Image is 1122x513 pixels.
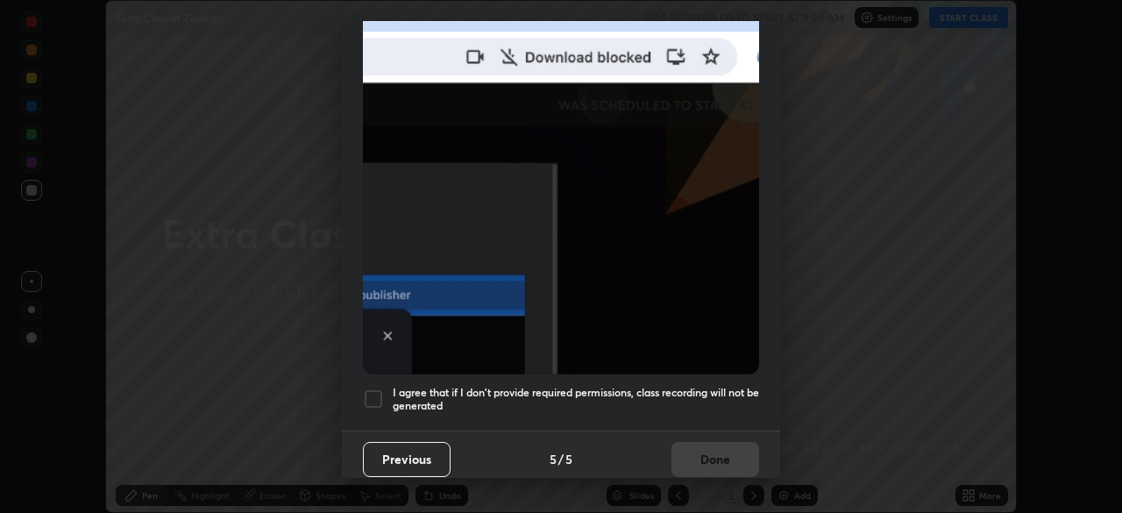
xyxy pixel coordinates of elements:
[558,450,564,468] h4: /
[565,450,572,468] h4: 5
[550,450,557,468] h4: 5
[363,442,451,477] button: Previous
[393,386,759,413] h5: I agree that if I don't provide required permissions, class recording will not be generated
